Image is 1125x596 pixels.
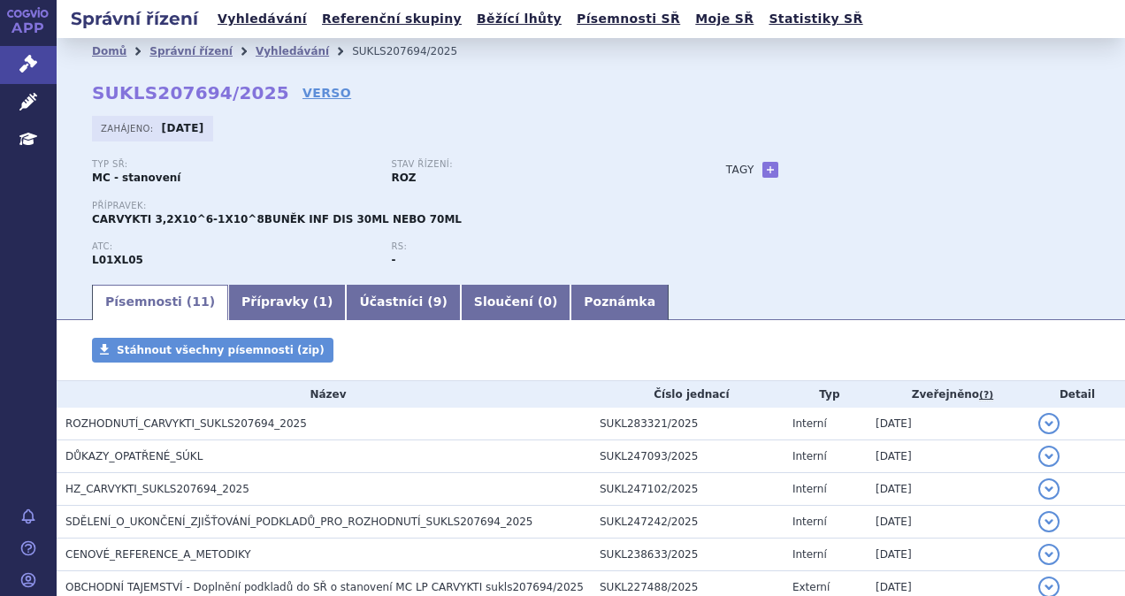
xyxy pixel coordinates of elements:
[591,408,784,440] td: SUKL283321/2025
[346,285,460,320] a: Účastníci (9)
[92,338,333,363] a: Stáhnout všechny písemnosti (zip)
[867,381,1029,408] th: Zveřejněno
[1038,446,1060,467] button: detail
[65,483,249,495] span: HZ_CARVYKTI_SUKLS207694_2025
[461,285,570,320] a: Sloučení (0)
[762,162,778,178] a: +
[149,45,233,57] a: Správní řízení
[65,581,584,593] span: OBCHODNÍ TAJEMSTVÍ - Doplnění podkladů do SŘ o stanovení MC LP CARVYKTI sukls207694/2025
[726,159,754,180] h3: Tagy
[318,294,327,309] span: 1
[92,213,462,225] span: CARVYKTI 3,2X10^6-1X10^8BUNĚK INF DIS 30ML NEBO 70ML
[352,38,480,65] li: SUKLS207694/2025
[591,381,784,408] th: Číslo jednací
[1038,478,1060,500] button: detail
[92,82,289,103] strong: SUKLS207694/2025
[162,122,204,134] strong: [DATE]
[1029,381,1125,408] th: Detail
[792,417,827,430] span: Interní
[591,473,784,506] td: SUKL247102/2025
[690,7,759,31] a: Moje SŘ
[471,7,567,31] a: Běžící lhůty
[867,473,1029,506] td: [DATE]
[391,254,395,266] strong: -
[792,516,827,528] span: Interní
[302,84,351,102] a: VERSO
[92,159,373,170] p: Typ SŘ:
[591,539,784,571] td: SUKL238633/2025
[65,450,203,462] span: DŮKAZY_OPATŘENÉ_SÚKL
[65,516,532,528] span: SDĚLENÍ_O_UKONČENÍ_ZJIŠŤOVÁNÍ_PODKLADŮ_PRO_ROZHODNUTÍ_SUKLS207694_2025
[867,408,1029,440] td: [DATE]
[256,45,329,57] a: Vyhledávání
[391,241,672,252] p: RS:
[792,548,827,561] span: Interní
[391,159,672,170] p: Stav řízení:
[784,381,867,408] th: Typ
[591,440,784,473] td: SUKL247093/2025
[92,172,180,184] strong: MC - stanovení
[192,294,209,309] span: 11
[1038,413,1060,434] button: detail
[317,7,467,31] a: Referenční skupiny
[1038,544,1060,565] button: detail
[591,506,784,539] td: SUKL247242/2025
[792,483,827,495] span: Interní
[1038,511,1060,532] button: detail
[92,241,373,252] p: ATC:
[792,450,827,462] span: Interní
[92,201,691,211] p: Přípravek:
[65,548,251,561] span: CENOVÉ_REFERENCE_A_METODIKY
[867,539,1029,571] td: [DATE]
[391,172,416,184] strong: ROZ
[433,294,442,309] span: 9
[979,389,993,401] abbr: (?)
[92,285,228,320] a: Písemnosti (11)
[57,381,591,408] th: Název
[92,45,126,57] a: Domů
[117,344,325,356] span: Stáhnout všechny písemnosti (zip)
[867,440,1029,473] td: [DATE]
[228,285,346,320] a: Přípravky (1)
[763,7,868,31] a: Statistiky SŘ
[543,294,552,309] span: 0
[571,7,685,31] a: Písemnosti SŘ
[792,581,830,593] span: Externí
[212,7,312,31] a: Vyhledávání
[867,506,1029,539] td: [DATE]
[65,417,307,430] span: ROZHODNUTÍ_CARVYKTI_SUKLS207694_2025
[92,254,143,266] strong: CILTAKABTAGEN AUTOLEUCEL
[101,121,157,135] span: Zahájeno:
[570,285,669,320] a: Poznámka
[57,6,212,31] h2: Správní řízení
